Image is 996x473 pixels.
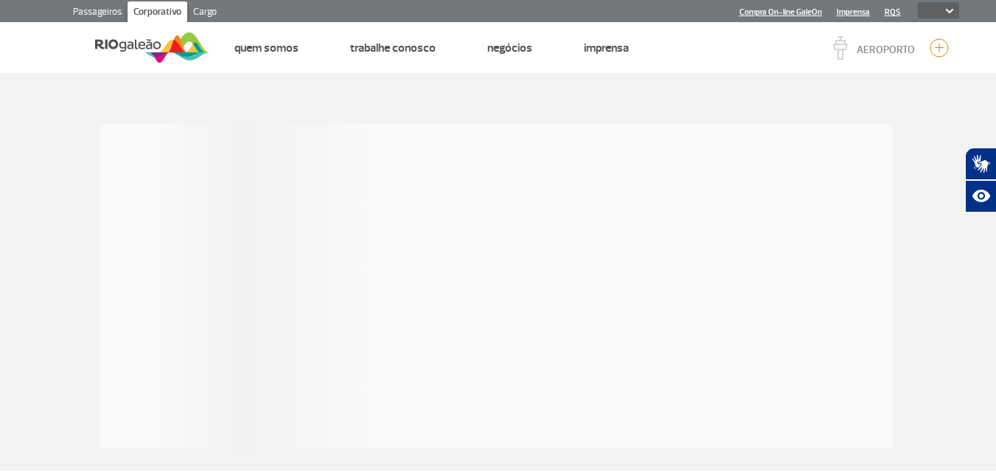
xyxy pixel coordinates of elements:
a: Imprensa [837,7,870,17]
a: Negócios [487,41,532,55]
a: Quem Somos [234,41,299,55]
button: Abrir recursos assistivos. [965,180,996,213]
button: Abrir tradutor de língua de sinais. [965,148,996,180]
a: Passageiros [67,1,128,25]
a: Compra On-line GaleOn [739,7,822,17]
a: RQS [885,7,901,17]
a: Cargo [187,1,223,25]
div: Plugin de acessibilidade da Hand Talk. [965,148,996,213]
a: Trabalhe Conosco [350,41,436,55]
p: AEROPORTO [857,45,915,55]
a: Imprensa [584,41,629,55]
a: Corporativo [128,1,187,25]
